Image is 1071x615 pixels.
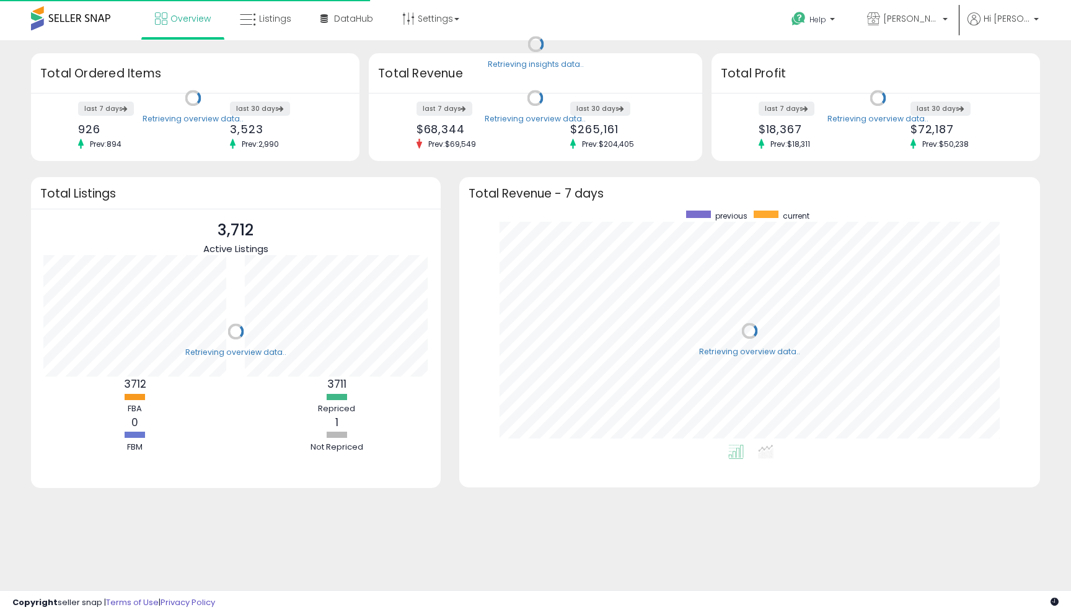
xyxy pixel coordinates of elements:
i: Get Help [791,11,806,27]
div: Retrieving overview data.. [143,113,244,124]
div: Retrieving overview data.. [827,113,928,124]
div: Retrieving overview data.. [485,113,586,124]
a: Hi [PERSON_NAME] [967,12,1039,40]
span: Listings [259,12,291,25]
div: Retrieving overview data.. [185,347,286,358]
a: Help [782,2,847,40]
span: Overview [170,12,211,25]
span: Help [809,14,826,25]
span: [PERSON_NAME] & Co [883,12,939,25]
div: Retrieving overview data.. [699,346,800,357]
span: Hi [PERSON_NAME] [984,12,1030,25]
span: DataHub [334,12,373,25]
